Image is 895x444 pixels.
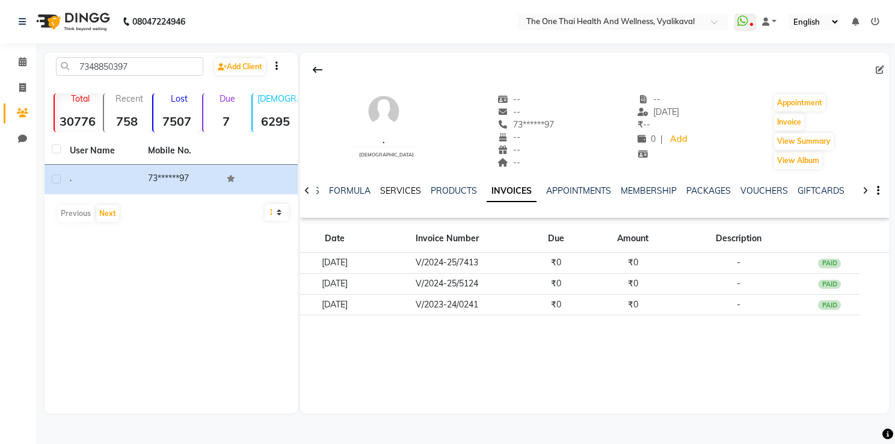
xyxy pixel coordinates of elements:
[525,273,587,294] td: ₹0
[369,225,525,253] th: Invoice Number
[109,93,150,104] p: Recent
[660,133,663,146] span: |
[737,257,740,268] span: -
[104,114,150,129] strong: 758
[55,114,100,129] strong: 30776
[96,205,119,222] button: Next
[740,185,788,196] a: VOUCHERS
[587,253,679,274] td: ₹0
[380,185,421,196] a: SERVICES
[774,133,834,150] button: View Summary
[257,93,298,104] p: [DEMOGRAPHIC_DATA]
[798,185,844,196] a: GIFTCARDS
[774,114,804,131] button: Invoice
[525,294,587,315] td: ₹0
[56,57,203,76] input: Search by Name/Mobile/Email/Code
[70,173,72,183] span: .
[203,114,249,129] strong: 7
[737,278,740,289] span: -
[497,157,520,168] span: --
[369,294,525,315] td: V/2023-24/0241
[818,259,841,268] div: PAID
[63,137,141,165] th: User Name
[300,273,369,294] td: [DATE]
[215,58,265,75] a: Add Client
[329,185,371,196] a: FORMULA
[525,225,587,253] th: Due
[359,152,414,158] span: [DEMOGRAPHIC_DATA]
[497,94,520,105] span: --
[158,93,199,104] p: Lost
[300,225,369,253] th: Date
[369,273,525,294] td: V/2024-25/5124
[431,185,477,196] a: PRODUCTS
[638,134,656,144] span: 0
[497,106,520,117] span: --
[621,185,677,196] a: MEMBERSHIP
[60,93,100,104] p: Total
[587,294,679,315] td: ₹0
[132,5,185,39] b: 08047224946
[369,253,525,274] td: V/2024-25/7413
[487,180,537,202] a: INVOICES
[497,144,520,155] span: --
[638,119,643,130] span: ₹
[206,93,249,104] p: Due
[737,299,740,310] span: -
[686,185,731,196] a: PACKAGES
[300,294,369,315] td: [DATE]
[774,94,825,111] button: Appointment
[638,94,660,105] span: --
[678,225,799,253] th: Description
[525,253,587,274] td: ₹0
[305,58,330,81] div: Back to Client
[546,185,611,196] a: APPOINTMENTS
[638,119,650,130] span: --
[354,134,414,147] div: .
[253,114,298,129] strong: 6295
[774,152,822,169] button: View Album
[497,132,520,143] span: --
[638,106,679,117] span: [DATE]
[587,225,679,253] th: Amount
[141,137,219,165] th: Mobile No.
[818,300,841,310] div: PAID
[300,253,369,274] td: [DATE]
[153,114,199,129] strong: 7507
[818,280,841,289] div: PAID
[668,131,689,148] a: Add
[366,93,402,129] img: avatar
[587,273,679,294] td: ₹0
[31,5,113,39] img: logo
